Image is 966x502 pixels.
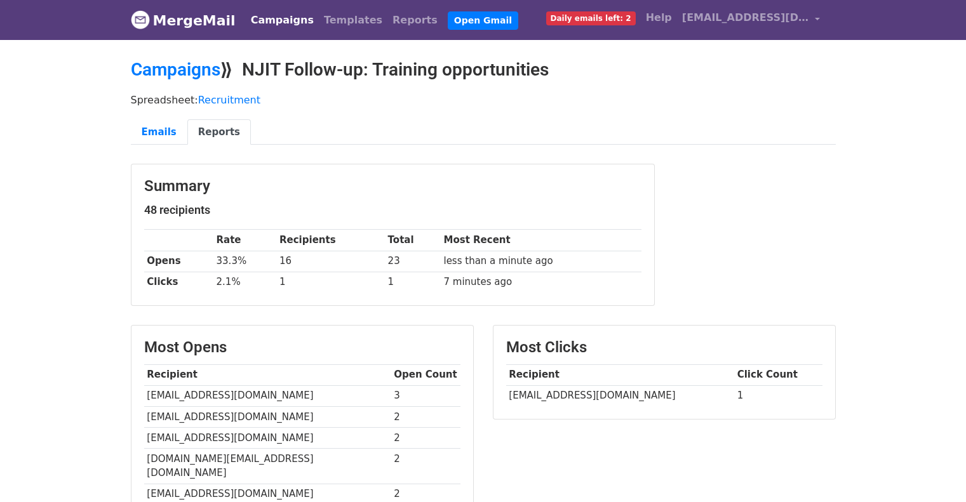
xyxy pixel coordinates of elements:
[144,177,641,195] h3: Summary
[448,11,518,30] a: Open Gmail
[546,11,636,25] span: Daily emails left: 2
[506,364,734,385] th: Recipient
[131,59,220,80] a: Campaigns
[441,251,641,272] td: less than a minute ago
[677,5,826,35] a: [EMAIL_ADDRESS][DOMAIN_NAME]
[144,448,391,484] td: [DOMAIN_NAME][EMAIL_ADDRESS][DOMAIN_NAME]
[506,338,822,357] h3: Most Clicks
[144,427,391,448] td: [EMAIL_ADDRESS][DOMAIN_NAME]
[198,94,260,106] a: Recruitment
[391,364,460,385] th: Open Count
[144,251,213,272] th: Opens
[391,406,460,427] td: 2
[213,272,276,293] td: 2.1%
[385,272,441,293] td: 1
[187,119,251,145] a: Reports
[131,93,836,107] p: Spreadsheet:
[276,272,385,293] td: 1
[391,427,460,448] td: 2
[131,59,836,81] h2: ⟫ NJIT Follow-up: Training opportunities
[902,441,966,502] iframe: Chat Widget
[441,272,641,293] td: 7 minutes ago
[213,251,276,272] td: 33.3%
[144,364,391,385] th: Recipient
[131,7,236,34] a: MergeMail
[506,385,734,406] td: [EMAIL_ADDRESS][DOMAIN_NAME]
[682,10,809,25] span: [EMAIL_ADDRESS][DOMAIN_NAME]
[144,406,391,427] td: [EMAIL_ADDRESS][DOMAIN_NAME]
[385,230,441,251] th: Total
[144,272,213,293] th: Clicks
[246,8,319,33] a: Campaigns
[144,338,460,357] h3: Most Opens
[276,251,385,272] td: 16
[276,230,385,251] th: Recipients
[385,251,441,272] td: 23
[131,119,187,145] a: Emails
[391,385,460,406] td: 3
[391,448,460,484] td: 2
[387,8,443,33] a: Reports
[734,385,822,406] td: 1
[144,203,641,217] h5: 48 recipients
[541,5,641,30] a: Daily emails left: 2
[319,8,387,33] a: Templates
[131,10,150,29] img: MergeMail logo
[734,364,822,385] th: Click Count
[441,230,641,251] th: Most Recent
[144,385,391,406] td: [EMAIL_ADDRESS][DOMAIN_NAME]
[213,230,276,251] th: Rate
[641,5,677,30] a: Help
